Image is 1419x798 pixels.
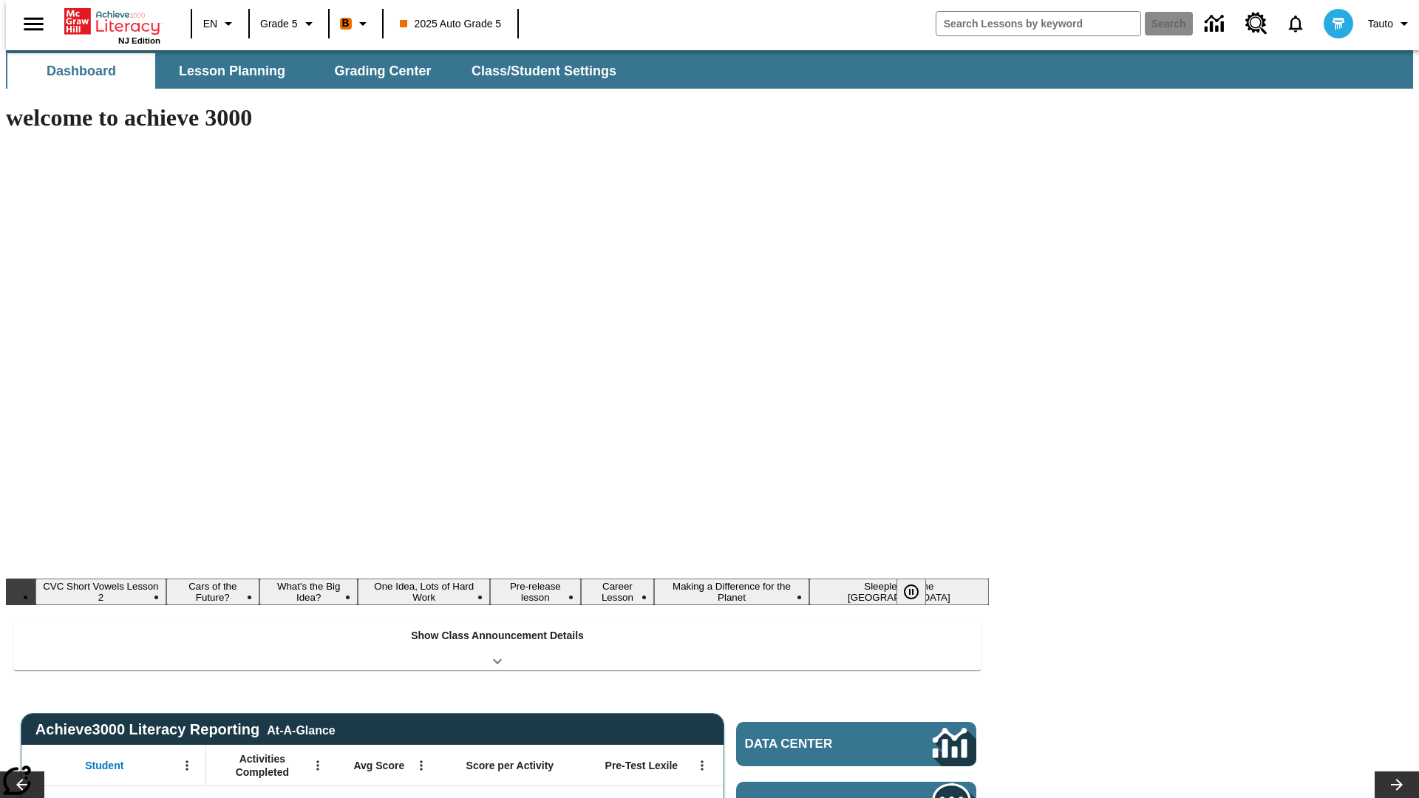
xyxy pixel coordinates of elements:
span: EN [203,16,217,32]
button: Open Menu [691,754,713,777]
h1: welcome to achieve 3000 [6,104,989,132]
button: Slide 2 Cars of the Future? [166,579,259,605]
span: Pre-Test Lexile [605,759,678,772]
img: avatar image [1324,9,1353,38]
button: Open side menu [12,2,55,46]
span: NJ Edition [118,36,160,45]
button: Open Menu [410,754,432,777]
button: Slide 1 CVC Short Vowels Lesson 2 [35,579,166,605]
span: Avg Score [353,759,404,772]
button: Grade: Grade 5, Select a grade [254,10,324,37]
span: Grade 5 [260,16,298,32]
div: Home [64,5,160,45]
span: Score per Activity [466,759,554,772]
div: Show Class Announcement Details [13,619,981,670]
button: Grading Center [309,53,457,89]
input: search field [936,12,1140,35]
div: SubNavbar [6,50,1413,89]
div: Pause [896,579,941,605]
p: Show Class Announcement Details [411,628,584,644]
button: Slide 3 What's the Big Idea? [259,579,358,605]
a: Resource Center, Will open in new tab [1236,4,1276,44]
button: Slide 8 Sleepless in the Animal Kingdom [809,579,989,605]
button: Dashboard [7,53,155,89]
button: Lesson carousel, Next [1375,771,1419,798]
span: Data Center [745,737,883,751]
button: Lesson Planning [158,53,306,89]
span: B [342,14,350,33]
button: Slide 5 Pre-release lesson [490,579,581,605]
div: SubNavbar [6,53,630,89]
button: Open Menu [307,754,329,777]
button: Slide 6 Career Lesson [581,579,655,605]
a: Home [64,7,160,36]
button: Class/Student Settings [460,53,628,89]
div: At-A-Glance [267,721,335,737]
button: Profile/Settings [1362,10,1419,37]
span: Student [85,759,123,772]
button: Slide 4 One Idea, Lots of Hard Work [358,579,490,605]
span: Achieve3000 Literacy Reporting [35,721,336,738]
span: Tauto [1368,16,1393,32]
button: Boost Class color is orange. Change class color [334,10,378,37]
button: Slide 7 Making a Difference for the Planet [654,579,809,605]
span: Activities Completed [214,752,311,779]
a: Data Center [1196,4,1236,44]
a: Notifications [1276,4,1315,43]
button: Select a new avatar [1315,4,1362,43]
span: 2025 Auto Grade 5 [400,16,502,32]
a: Data Center [736,722,976,766]
button: Open Menu [176,754,198,777]
button: Pause [896,579,926,605]
button: Language: EN, Select a language [197,10,244,37]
